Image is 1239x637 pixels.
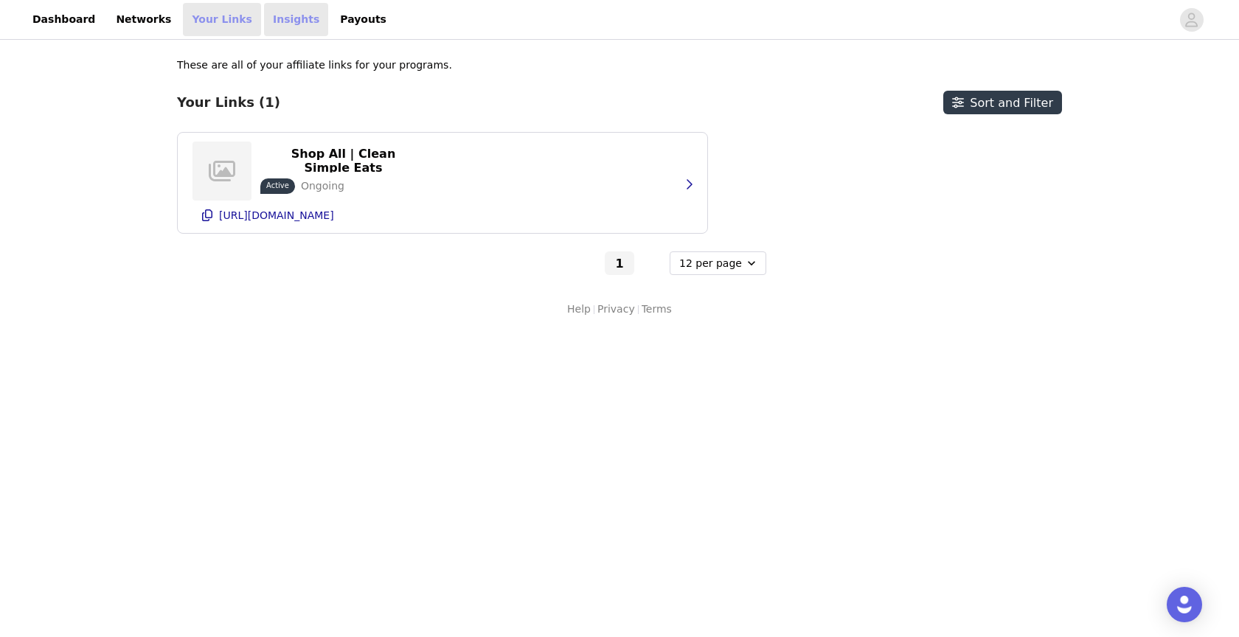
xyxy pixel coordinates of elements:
p: Shop All | Clean Simple Eats [269,147,417,175]
button: Sort and Filter [943,91,1062,114]
a: Help [567,302,591,317]
a: Terms [642,302,672,317]
button: Go to previous page [572,251,602,275]
p: Active [266,180,289,191]
div: Open Intercom Messenger [1167,587,1202,622]
h3: Your Links (1) [177,94,280,111]
a: Privacy [597,302,635,317]
a: Your Links [183,3,261,36]
div: avatar [1184,8,1198,32]
a: Insights [264,3,328,36]
p: [URL][DOMAIN_NAME] [219,209,334,221]
button: Go to next page [637,251,667,275]
a: Dashboard [24,3,104,36]
a: Networks [107,3,180,36]
button: Shop All | Clean Simple Eats [260,149,426,173]
p: Ongoing [301,178,344,194]
button: Go To Page 1 [605,251,634,275]
p: These are all of your affiliate links for your programs. [177,58,452,73]
a: Payouts [331,3,395,36]
button: [URL][DOMAIN_NAME] [192,203,693,227]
